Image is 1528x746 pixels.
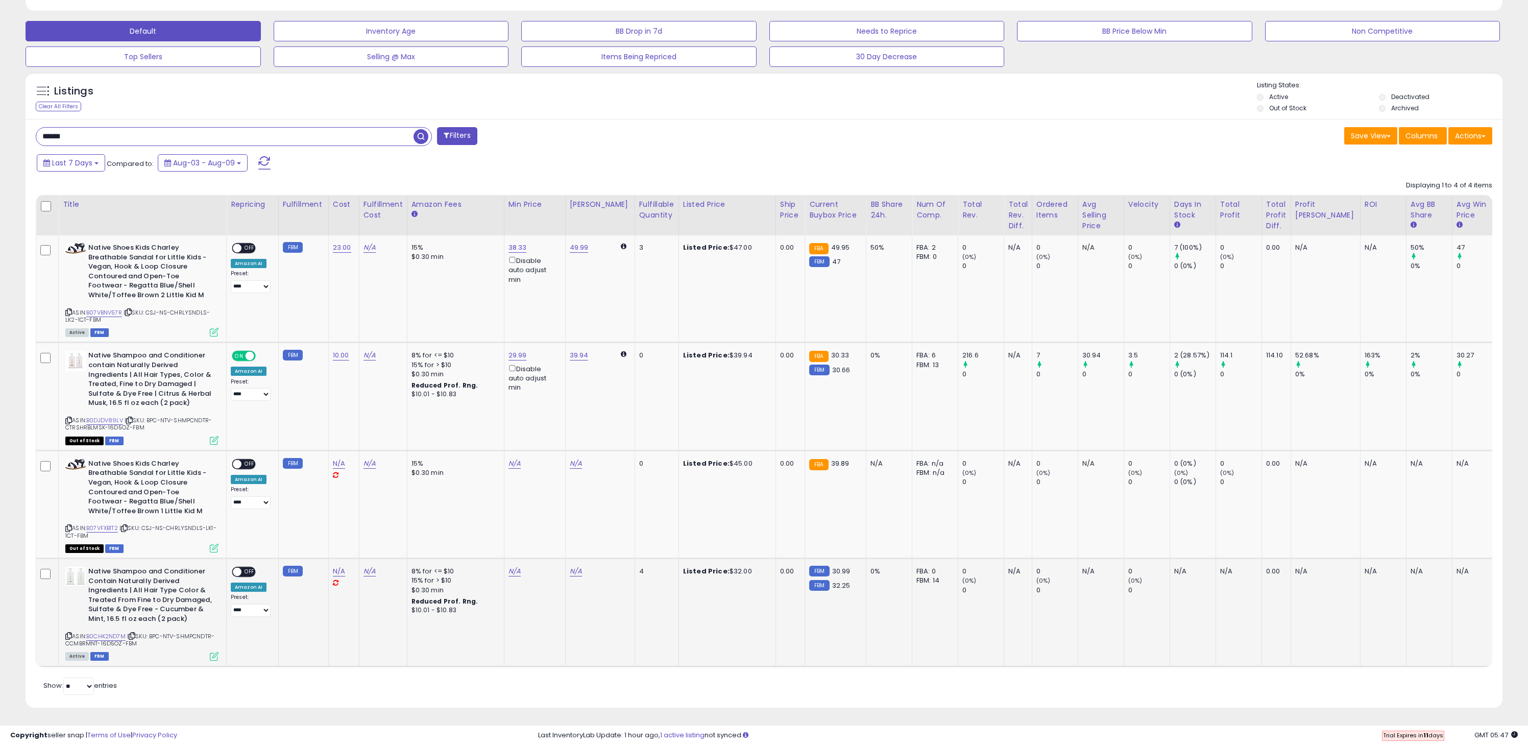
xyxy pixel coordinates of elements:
[870,243,904,252] div: 50%
[1266,459,1283,468] div: 0.00
[1036,459,1078,468] div: 0
[1220,261,1262,271] div: 0
[1269,92,1288,101] label: Active
[26,46,261,67] button: Top Sellers
[1457,221,1463,230] small: Avg Win Price.
[639,243,671,252] div: 3
[1457,199,1494,221] div: Avg Win Price
[1036,243,1078,252] div: 0
[1365,370,1406,379] div: 0%
[570,566,582,576] a: N/A
[411,468,496,477] div: $0.30 min
[88,351,212,410] b: Native Shampoo and Conditioner contain Naturally Derived Ingredients | All Hair Types, Color & Tr...
[411,606,496,615] div: $10.01 - $10.83
[333,566,345,576] a: N/A
[411,576,496,585] div: 15% for > $10
[26,21,261,41] button: Default
[1220,199,1257,221] div: Total Profit
[1411,243,1452,252] div: 50%
[1344,127,1397,145] button: Save View
[65,308,210,324] span: | SKU: CSJ-NS-CHRLYSNDLS-LK2-1CT-FBM
[916,468,950,477] div: FBM: n/a
[173,158,235,168] span: Aug-03 - Aug-09
[254,352,271,360] span: OFF
[508,350,527,360] a: 29.99
[832,566,851,576] span: 30.99
[809,566,829,576] small: FBM
[809,256,829,267] small: FBM
[1295,351,1360,360] div: 52.68%
[1266,567,1283,576] div: 0.00
[241,460,258,468] span: OFF
[363,199,403,221] div: Fulfillment Cost
[1265,21,1500,41] button: Non Competitive
[65,544,104,553] span: All listings that are currently out of stock and unavailable for purchase on Amazon
[660,730,705,740] a: 1 active listing
[1174,469,1189,477] small: (0%)
[437,127,477,145] button: Filters
[231,583,266,592] div: Amazon AI
[333,243,351,253] a: 23.00
[962,351,1004,360] div: 216.6
[780,351,797,360] div: 0.00
[233,352,246,360] span: ON
[521,21,757,41] button: BB Drop in 7d
[809,365,829,375] small: FBM
[1295,567,1352,576] div: N/A
[132,730,177,740] a: Privacy Policy
[283,566,303,576] small: FBM
[283,199,324,210] div: Fulfillment
[1174,370,1216,379] div: 0 (0%)
[54,84,93,99] h5: Listings
[1411,199,1448,221] div: Avg BB Share
[88,567,212,626] b: Native Shampoo and Conditioner Contain Naturally Derived Ingredients | All Hair Type Color & Trea...
[65,567,86,586] img: 31NZI-3lFSL._SL40_.jpg
[90,328,109,337] span: FBM
[1220,469,1234,477] small: (0%)
[962,253,977,261] small: (0%)
[508,243,527,253] a: 38.33
[508,566,521,576] a: N/A
[870,199,908,221] div: BB Share 24h.
[1036,370,1078,379] div: 0
[1036,586,1078,595] div: 0
[1365,459,1398,468] div: N/A
[1128,576,1143,585] small: (0%)
[832,257,840,267] span: 47
[809,459,828,470] small: FBA
[809,351,828,362] small: FBA
[87,730,131,740] a: Terms of Use
[683,350,730,360] b: Listed Price:
[570,350,589,360] a: 39.94
[411,360,496,370] div: 15% for > $10
[363,243,376,253] a: N/A
[538,731,1518,740] div: Last InventoryLab Update: 1 hour ago, not synced.
[1383,731,1443,739] span: Trial Expires in days
[570,199,630,210] div: [PERSON_NAME]
[363,566,376,576] a: N/A
[1266,199,1287,231] div: Total Profit Diff.
[411,243,496,252] div: 15%
[916,199,954,221] div: Num of Comp.
[683,199,771,210] div: Listed Price
[52,158,92,168] span: Last 7 Days
[65,328,89,337] span: All listings currently available for purchase on Amazon
[683,567,768,576] div: $32.00
[508,199,561,210] div: Min Price
[90,652,109,661] span: FBM
[241,568,258,576] span: OFF
[1405,131,1438,141] span: Columns
[639,567,671,576] div: 4
[1174,243,1216,252] div: 7 (100%)
[508,363,557,393] div: Disable auto adjust min
[231,270,271,293] div: Preset:
[1457,243,1498,252] div: 47
[1269,104,1306,112] label: Out of Stock
[1036,567,1078,576] div: 0
[1411,261,1452,271] div: 0%
[1411,567,1444,576] div: N/A
[780,459,797,468] div: 0.00
[809,243,828,254] small: FBA
[1036,351,1078,360] div: 7
[1008,567,1024,576] div: N/A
